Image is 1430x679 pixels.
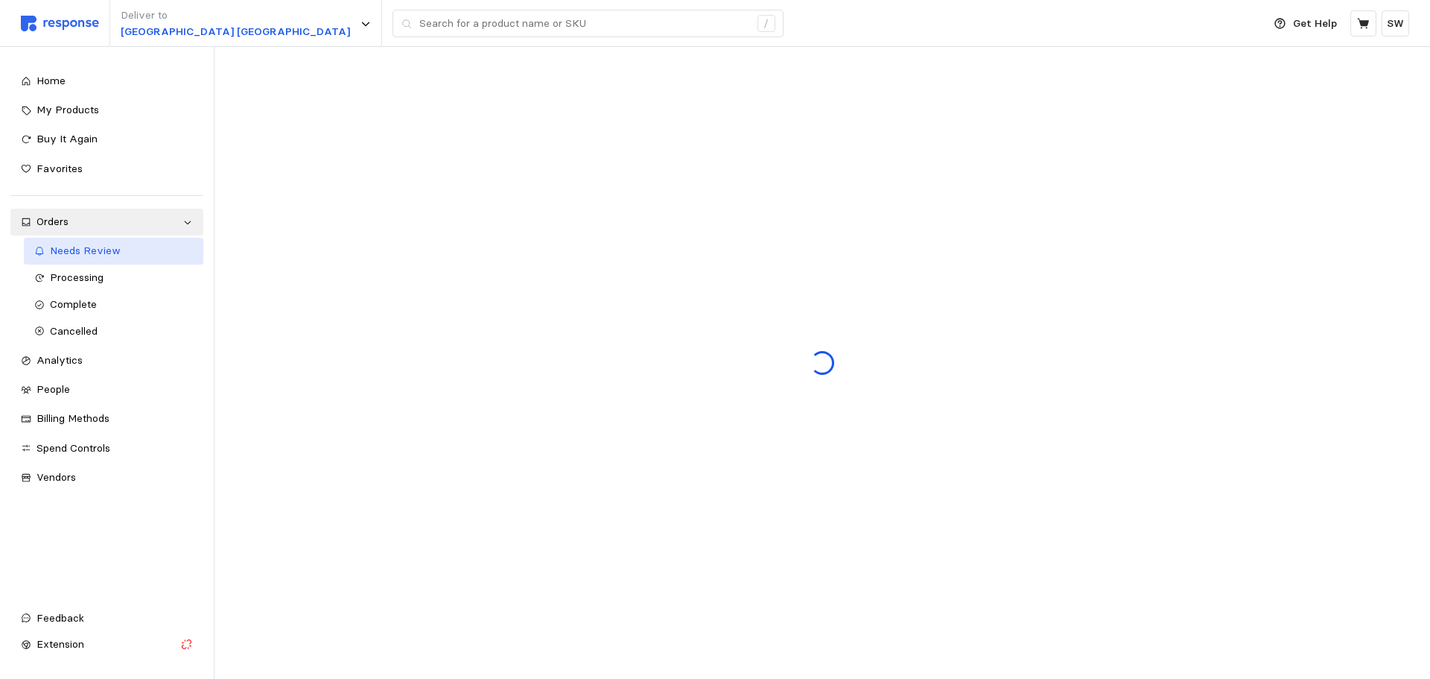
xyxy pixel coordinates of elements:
[36,74,66,87] span: Home
[36,214,177,230] div: Orders
[1387,16,1404,32] p: SW
[10,209,203,236] a: Orders
[10,376,203,403] a: People
[10,126,203,153] a: Buy It Again
[36,611,84,625] span: Feedback
[10,631,203,658] button: Extension
[36,382,70,396] span: People
[10,435,203,462] a: Spend Controls
[50,244,121,257] span: Needs Review
[50,297,97,311] span: Complete
[24,265,204,291] a: Processing
[36,103,99,116] span: My Products
[10,405,203,432] a: Billing Methods
[10,605,203,632] button: Feedback
[121,24,350,40] p: [GEOGRAPHIC_DATA] [GEOGRAPHIC_DATA]
[50,271,104,284] span: Processing
[24,238,204,265] a: Needs Review
[419,10,749,37] input: Search for a product name or SKU
[121,7,350,24] p: Deliver to
[36,470,76,484] span: Vendors
[36,162,83,175] span: Favorites
[1265,10,1346,38] button: Get Help
[36,132,98,145] span: Buy It Again
[10,68,203,95] a: Home
[36,637,84,651] span: Extension
[50,324,98,338] span: Cancelled
[21,16,99,31] img: svg%3e
[24,291,204,318] a: Complete
[10,464,203,491] a: Vendors
[24,318,204,345] a: Cancelled
[1293,16,1337,32] p: Get Help
[36,441,110,455] span: Spend Controls
[10,347,203,374] a: Analytics
[10,156,203,183] a: Favorites
[36,353,83,367] span: Analytics
[757,15,775,33] div: /
[10,97,203,124] a: My Products
[1382,10,1409,37] button: SW
[36,411,109,425] span: Billing Methods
